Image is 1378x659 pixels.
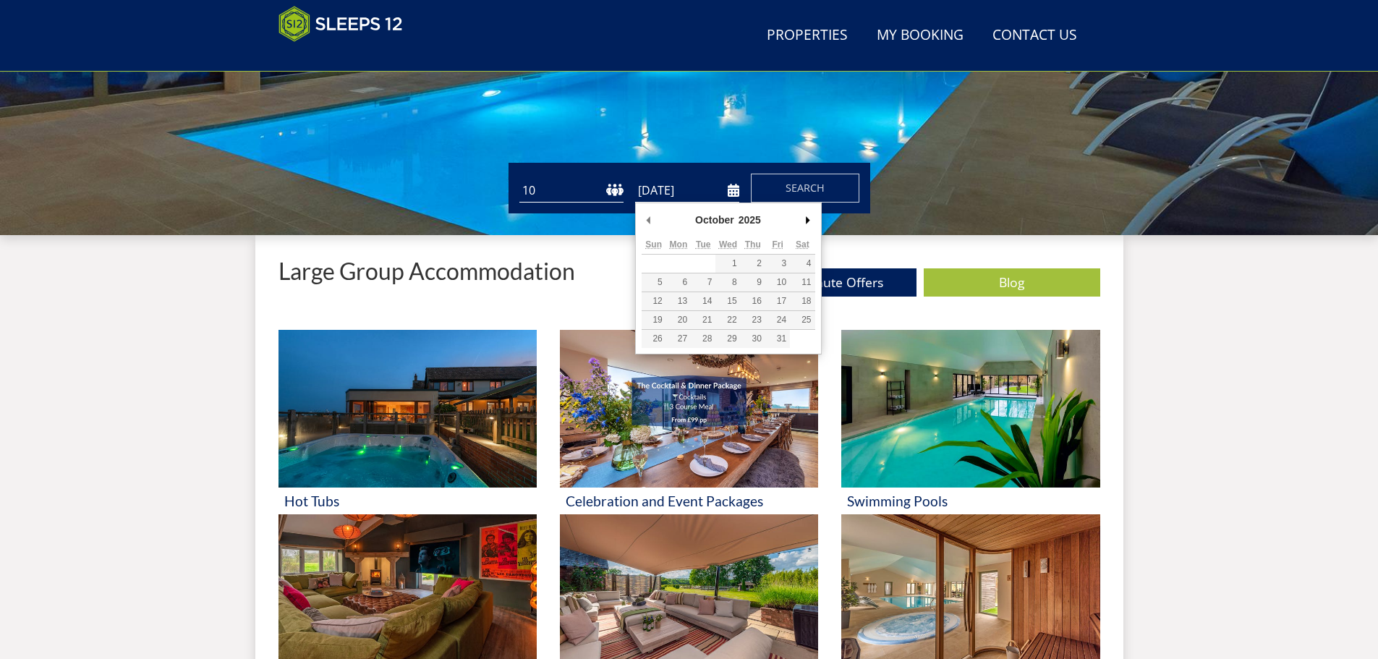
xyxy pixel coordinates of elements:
button: 17 [765,292,790,310]
img: Sleeps 12 [278,6,403,42]
a: Last Minute Offers [740,268,916,297]
button: 1 [715,255,740,273]
div: 2025 [736,209,763,231]
button: Search [751,174,859,203]
abbr: Monday [670,239,688,250]
h3: Celebration and Event Packages [566,493,812,509]
button: 21 [691,311,715,329]
button: 14 [691,292,715,310]
button: 9 [741,273,765,292]
input: Arrival Date [635,179,739,203]
button: 18 [790,292,815,310]
button: 12 [642,292,666,310]
button: 20 [666,311,691,329]
button: 10 [765,273,790,292]
button: 28 [691,330,715,348]
button: 8 [715,273,740,292]
a: Blog [924,268,1100,297]
button: 15 [715,292,740,310]
button: 24 [765,311,790,329]
h3: Swimming Pools [847,493,1094,509]
button: 13 [666,292,691,310]
button: 29 [715,330,740,348]
p: Large Group Accommodation [278,258,575,284]
button: 31 [765,330,790,348]
abbr: Friday [772,239,783,250]
div: October [693,209,736,231]
button: Next Month [801,209,815,231]
iframe: Customer reviews powered by Trustpilot [271,51,423,63]
button: 16 [741,292,765,310]
button: 19 [642,311,666,329]
button: 5 [642,273,666,292]
a: My Booking [871,20,969,52]
a: 'Celebration and Event Packages' - Large Group Accommodation Holiday Ideas Celebration and Event ... [560,330,818,514]
a: 'Swimming Pools' - Large Group Accommodation Holiday Ideas Swimming Pools [841,330,1100,514]
a: 'Hot Tubs' - Large Group Accommodation Holiday Ideas Hot Tubs [278,330,537,514]
img: 'Hot Tubs' - Large Group Accommodation Holiday Ideas [278,330,537,488]
button: 23 [741,311,765,329]
img: 'Swimming Pools' - Large Group Accommodation Holiday Ideas [841,330,1100,488]
button: 6 [666,273,691,292]
img: 'Celebration and Event Packages' - Large Group Accommodation Holiday Ideas [560,330,818,488]
button: 27 [666,330,691,348]
h3: Hot Tubs [284,493,531,509]
button: Previous Month [642,209,656,231]
button: 25 [790,311,815,329]
abbr: Thursday [745,239,761,250]
span: Search [786,181,825,195]
a: Properties [761,20,854,52]
button: 11 [790,273,815,292]
abbr: Wednesday [719,239,737,250]
abbr: Saturday [796,239,809,250]
button: 3 [765,255,790,273]
abbr: Tuesday [696,239,710,250]
button: 30 [741,330,765,348]
button: 2 [741,255,765,273]
button: 4 [790,255,815,273]
button: 22 [715,311,740,329]
button: 26 [642,330,666,348]
button: 7 [691,273,715,292]
abbr: Sunday [645,239,662,250]
a: Contact Us [987,20,1083,52]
